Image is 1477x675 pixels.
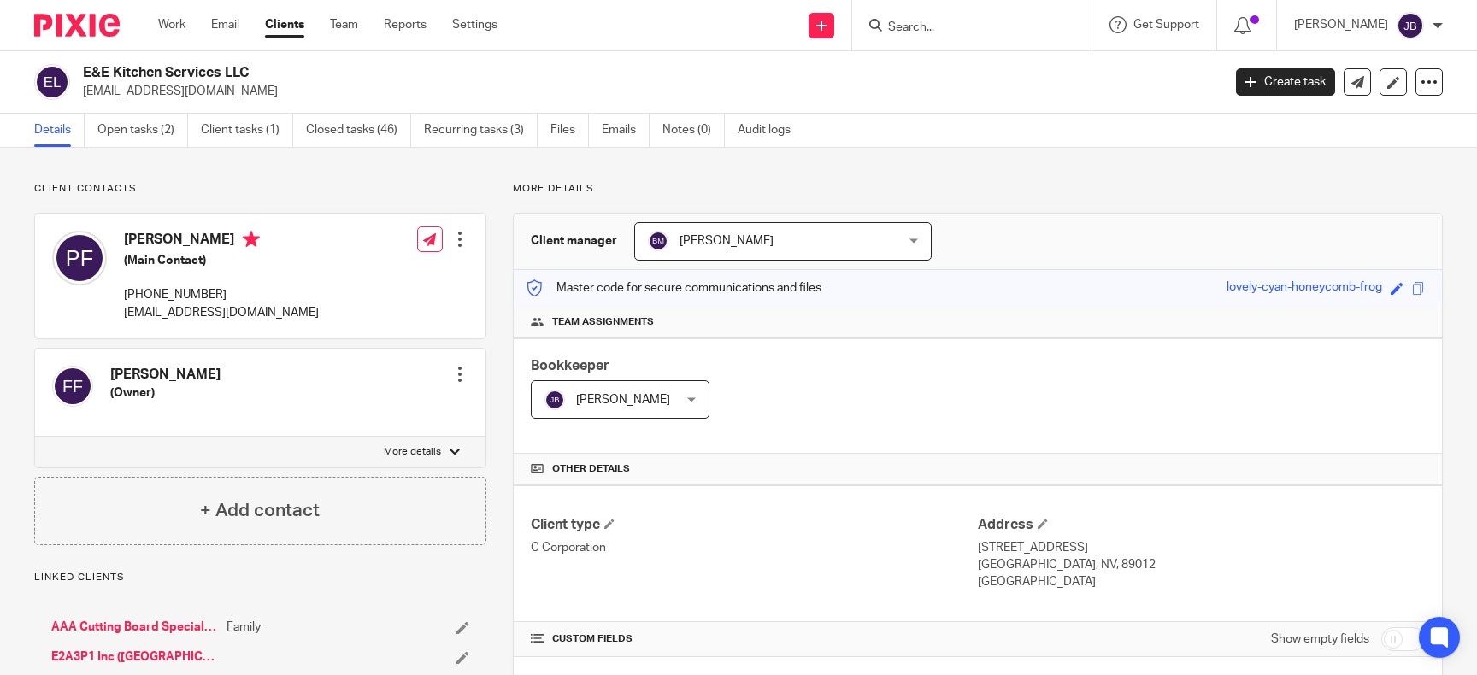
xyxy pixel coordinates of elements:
[243,231,260,248] i: Primary
[1271,631,1369,648] label: Show empty fields
[527,279,821,296] p: Master code for secure communications and files
[384,445,441,459] p: More details
[531,539,978,556] p: C Corporation
[531,232,617,249] h3: Client manager
[34,114,85,147] a: Details
[124,231,319,252] h4: [PERSON_NAME]
[552,462,630,476] span: Other details
[265,16,304,33] a: Clients
[452,16,497,33] a: Settings
[1397,12,1424,39] img: svg%3E
[200,497,320,524] h4: + Add contact
[680,235,774,247] span: [PERSON_NAME]
[306,114,411,147] a: Closed tasks (46)
[211,16,239,33] a: Email
[384,16,427,33] a: Reports
[648,231,668,251] img: svg%3E
[576,394,670,406] span: [PERSON_NAME]
[124,252,319,269] h5: (Main Contact)
[531,632,978,646] h4: CUSTOM FIELDS
[738,114,803,147] a: Audit logs
[124,286,319,303] p: [PHONE_NUMBER]
[110,384,221,402] h5: (Owner)
[52,366,93,407] img: svg%3E
[34,14,120,37] img: Pixie
[662,114,725,147] a: Notes (0)
[227,619,261,636] span: Family
[886,21,1040,36] input: Search
[34,64,70,100] img: svg%3E
[531,359,609,373] span: Bookkeeper
[97,114,188,147] a: Open tasks (2)
[513,182,1443,196] p: More details
[1294,16,1388,33] p: [PERSON_NAME]
[1236,68,1335,96] a: Create task
[552,315,654,329] span: Team assignments
[51,619,218,636] a: AAA Cutting Board Specialists -[US_STATE] LLC (Not Ra)
[52,231,107,285] img: svg%3E
[531,516,978,534] h4: Client type
[544,390,565,410] img: svg%3E
[124,304,319,321] p: [EMAIL_ADDRESS][DOMAIN_NAME]
[34,571,486,584] p: Linked clients
[978,516,1425,534] h4: Address
[83,64,985,82] h2: E&E Kitchen Services LLC
[158,16,185,33] a: Work
[51,649,218,666] a: E2A3P1 Inc ([GEOGRAPHIC_DATA])
[978,539,1425,556] p: [STREET_ADDRESS]
[83,83,1210,100] p: [EMAIL_ADDRESS][DOMAIN_NAME]
[34,182,486,196] p: Client contacts
[978,556,1425,573] p: [GEOGRAPHIC_DATA], NV, 89012
[110,366,221,384] h4: [PERSON_NAME]
[330,16,358,33] a: Team
[1133,19,1199,31] span: Get Support
[1227,279,1382,298] div: lovely-cyan-honeycomb-frog
[201,114,293,147] a: Client tasks (1)
[978,573,1425,590] p: [GEOGRAPHIC_DATA]
[602,114,650,147] a: Emails
[424,114,538,147] a: Recurring tasks (3)
[550,114,589,147] a: Files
